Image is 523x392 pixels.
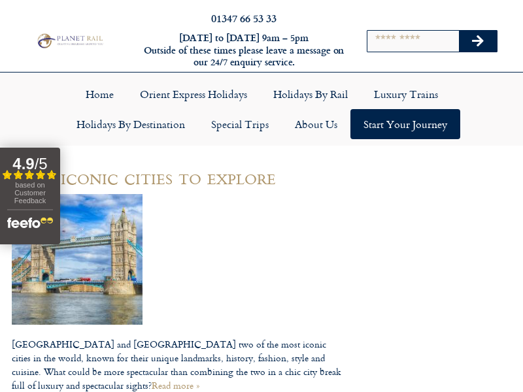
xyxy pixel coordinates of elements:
a: Start your Journey [350,109,460,139]
a: Luxury Trains [361,79,451,109]
img: Planet Rail Train Holidays Logo [35,32,105,49]
a: Two iconic cities to explore [12,160,276,192]
a: About Us [282,109,350,139]
a: Holidays by Rail [260,79,361,109]
a: Holidays by Destination [63,109,198,139]
a: 01347 66 53 33 [211,10,277,25]
button: Search [459,31,497,52]
a: Orient Express Holidays [127,79,260,109]
h6: [DATE] to [DATE] 9am – 5pm Outside of these times please leave a message on our 24/7 enquiry serv... [143,32,345,69]
a: Home [73,79,127,109]
a: Special Trips [198,109,282,139]
p: [GEOGRAPHIC_DATA] and [GEOGRAPHIC_DATA] two of the most iconic cities in the world, known for the... [12,337,341,392]
a: Read more » [152,378,199,392]
nav: Menu [7,79,516,139]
